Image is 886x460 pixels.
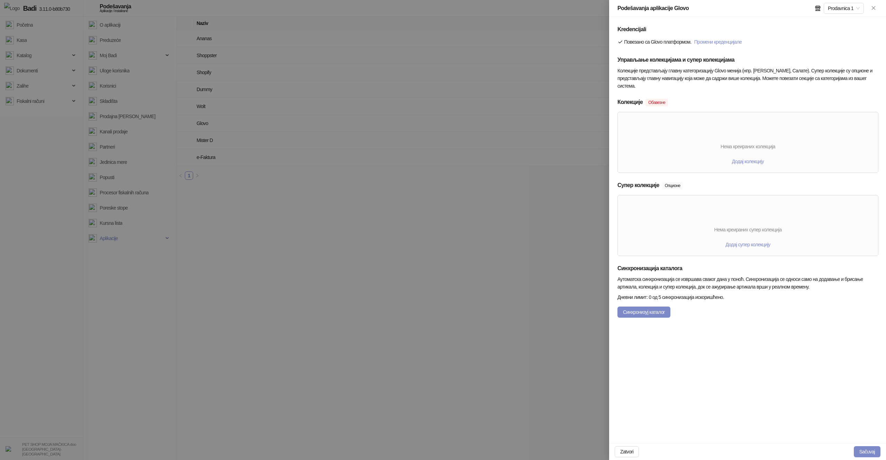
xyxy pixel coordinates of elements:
span: Дневни лимит: 0 од 5 синхронизација искоришћено. [617,294,724,300]
button: Zatvori [869,4,878,12]
h5: Kredencijali [617,25,878,34]
span: Опционе [662,182,683,189]
button: Sačuvaj [854,446,880,457]
button: Синхронизуј каталог [617,307,670,318]
button: Додај супер колекцију [720,239,776,250]
span: Prodavnica 1 [828,3,860,14]
div: Нема креираних супер колекција [618,226,878,233]
div: Аутоматска синхронизација се извршава сваког дана у поноћ. Синхронизација се односи само на додав... [617,275,878,291]
button: Додај колекцију [726,156,769,167]
h5: Синхронизација каталога [617,264,878,273]
span: Обавезне [645,99,668,106]
span: Додај супер колекцију [725,242,770,247]
span: Додај колекцију [732,159,764,164]
span: Повезано са Glovo платформом. [617,39,691,45]
div: Нема креираних колекција [618,143,878,150]
button: Zatvori [615,446,639,457]
a: Промени креденцијале [694,39,742,45]
div: Колекције представљају главну категоризацију Glovo менија (нпр. [PERSON_NAME], Салате). Супер кол... [617,67,878,90]
div: Супер колекције [617,181,659,189]
div: Podešavanja aplikacije Glovo [617,4,689,12]
div: Колекције [617,98,643,106]
h5: Управљање колекцијама и супер колекцијама [617,56,878,64]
